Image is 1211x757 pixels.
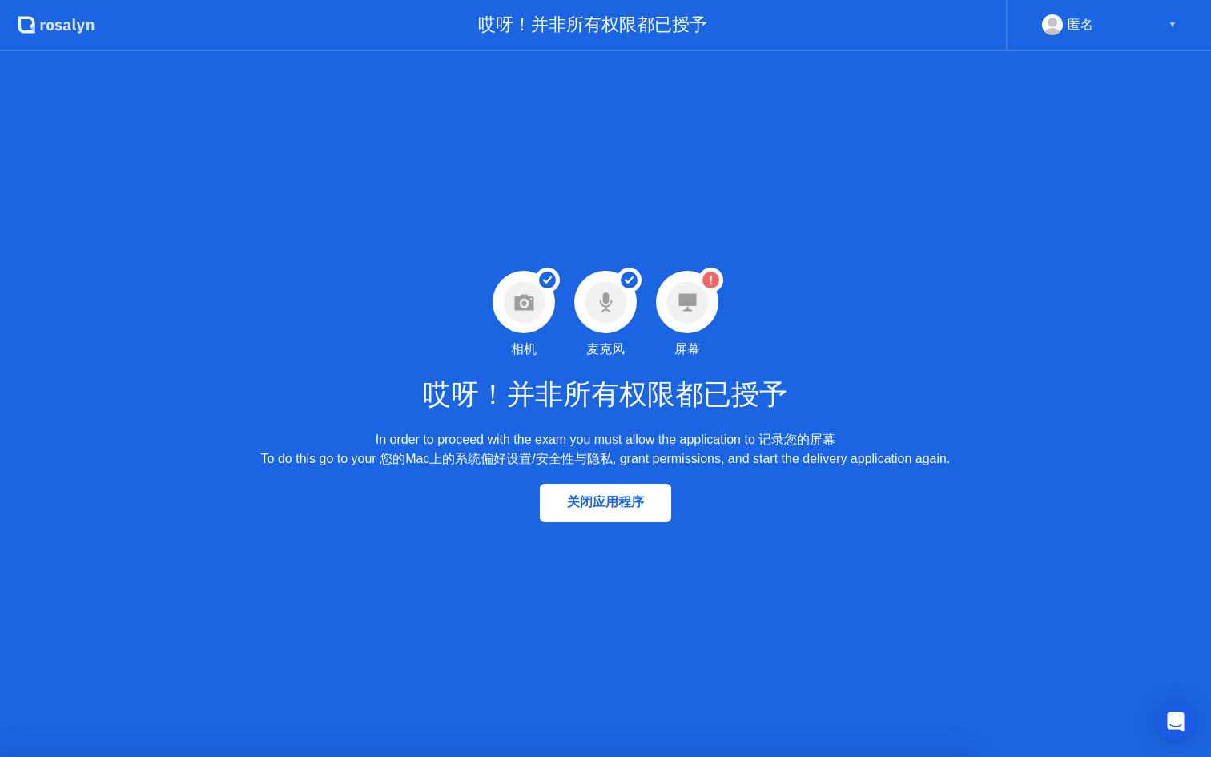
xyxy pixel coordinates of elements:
div: ▼ [1169,14,1177,35]
div: Open Intercom Messenger [1157,703,1195,741]
div: 匿名 [1068,14,1093,35]
h1: 哎呀！并非所有权限都已授予 [423,373,787,416]
div: 关闭应用程序 [545,494,666,511]
div: 屏幕 [674,340,700,359]
div: In order to proceed with the exam you must allow the application to 记录您的屏幕 To do this go to your ... [261,430,951,469]
div: 麦克风 [586,340,625,359]
div: 相机 [511,340,537,359]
